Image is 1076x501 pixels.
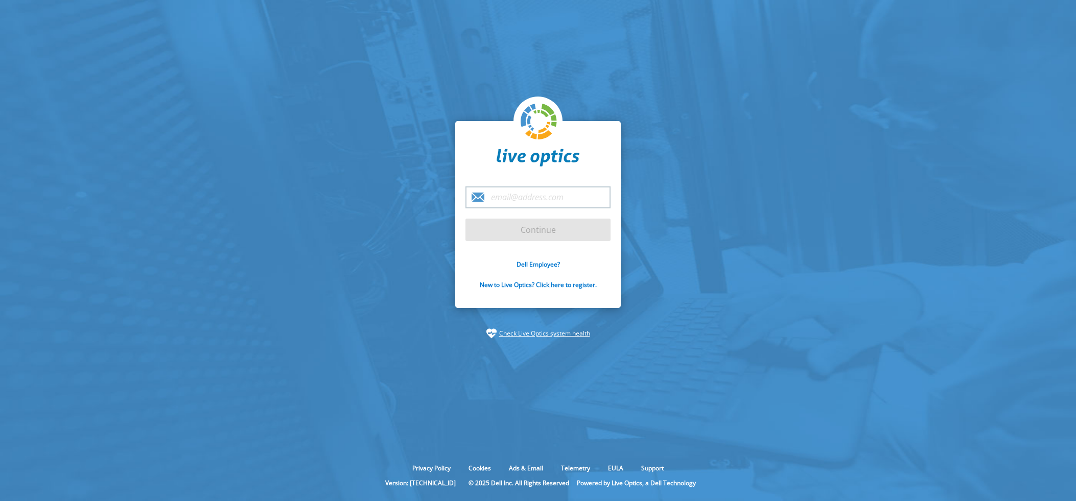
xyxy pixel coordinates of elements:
li: Version: [TECHNICAL_ID] [380,479,461,487]
a: Dell Employee? [517,260,560,269]
li: Powered by Live Optics, a Dell Technology [577,479,696,487]
img: liveoptics-logo.svg [521,104,557,140]
a: Check Live Optics system health [499,328,590,339]
a: Ads & Email [501,464,551,472]
img: liveoptics-word.svg [497,149,579,167]
li: © 2025 Dell Inc. All Rights Reserved [463,479,574,487]
a: EULA [600,464,631,472]
a: Cookies [461,464,499,472]
a: Support [634,464,671,472]
a: New to Live Optics? Click here to register. [480,280,597,289]
img: status-check-icon.svg [486,328,497,339]
a: Telemetry [553,464,598,472]
input: email@address.com [465,186,611,208]
a: Privacy Policy [405,464,458,472]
